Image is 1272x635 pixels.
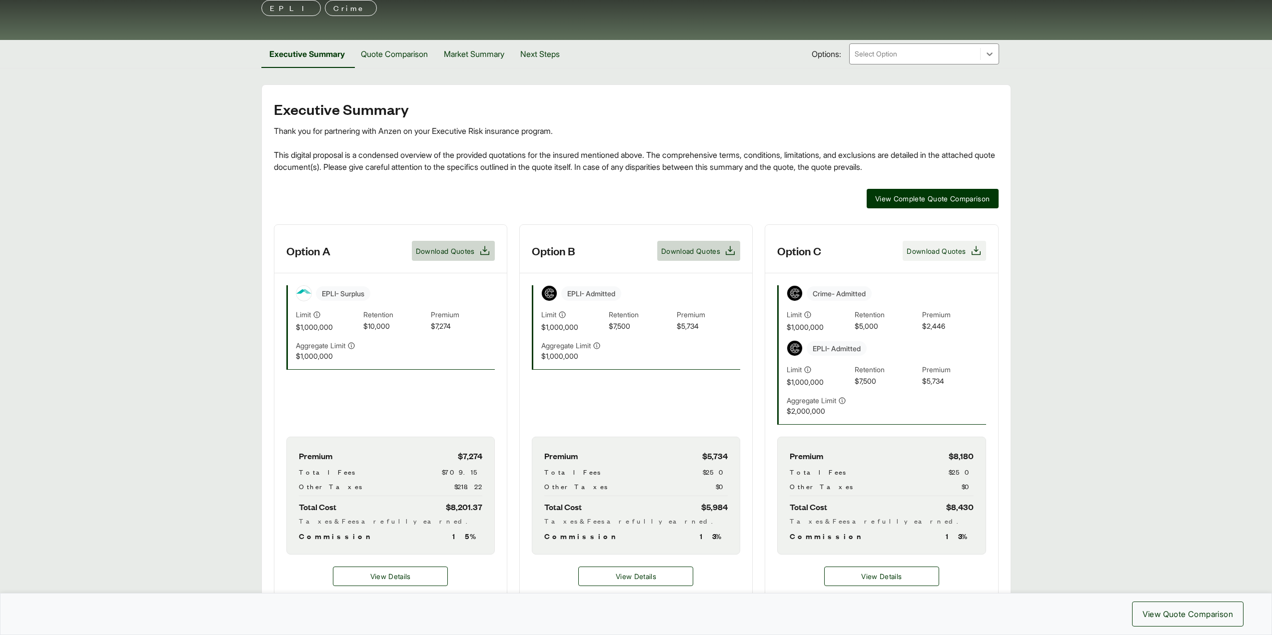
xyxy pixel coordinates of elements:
[363,309,427,321] span: Retention
[787,341,802,356] img: Coalition
[544,500,582,514] span: Total Cost
[962,481,974,492] span: $0
[812,48,841,60] span: Options:
[296,286,311,301] img: Hamilton Select
[296,322,359,332] span: $1,000,000
[661,246,720,256] span: Download Quotes
[922,321,986,332] span: $2,446
[316,286,370,301] span: EPLI - Surplus
[787,395,836,406] span: Aggregate Limit
[370,571,411,582] span: View Details
[431,309,494,321] span: Premium
[532,243,575,258] h3: Option B
[922,364,986,376] span: Premium
[299,481,362,492] span: Other Taxes
[446,500,482,514] span: $8,201.37
[702,449,728,463] span: $5,734
[431,321,494,332] span: $7,274
[274,125,999,173] div: Thank you for partnering with Anzen on your Executive Risk insurance program. This digital propos...
[716,481,728,492] span: $0
[922,309,986,321] span: Premium
[861,571,902,582] span: View Details
[609,321,672,332] span: $7,500
[299,500,336,514] span: Total Cost
[544,530,620,542] span: Commission
[807,286,872,301] span: Crime - Admitted
[787,364,802,375] span: Limit
[454,481,482,492] span: $218.22
[541,309,556,320] span: Limit
[949,449,974,463] span: $8,180
[703,467,728,477] span: $250
[541,322,605,332] span: $1,000,000
[299,516,482,526] div: Taxes & Fees are fully earned.
[855,309,918,321] span: Retention
[657,241,740,261] button: Download Quotes
[296,340,345,351] span: Aggregate Limit
[609,309,672,321] span: Retention
[677,309,740,321] span: Premium
[855,364,918,376] span: Retention
[333,567,448,586] button: View Details
[363,321,427,332] span: $10,000
[299,467,355,477] span: Total Fees
[777,243,821,258] h3: Option C
[855,321,918,332] span: $5,000
[299,449,332,463] span: Premium
[436,40,512,68] button: Market Summary
[787,406,850,416] span: $2,000,000
[790,449,823,463] span: Premium
[299,530,375,542] span: Commission
[452,530,482,542] span: 15 %
[286,243,330,258] h3: Option A
[458,449,482,463] span: $7,274
[333,567,448,586] a: Option A details
[1132,602,1244,627] button: View Quote Comparison
[544,449,578,463] span: Premium
[442,467,482,477] span: $709.15
[701,500,728,514] span: $5,984
[790,530,866,542] span: Commission
[512,40,568,68] button: Next Steps
[907,246,966,256] span: Download Quotes
[790,516,973,526] div: Taxes & Fees are fully earned.
[1143,608,1233,620] span: View Quote Comparison
[416,246,475,256] span: Download Quotes
[867,189,999,208] button: View Complete Quote Comparison
[561,286,621,301] span: EPLI - Admitted
[544,516,728,526] div: Taxes & Fees are fully earned.
[296,309,311,320] span: Limit
[946,500,974,514] span: $8,430
[787,286,802,301] img: Coalition
[296,351,359,361] span: $1,000,000
[949,467,974,477] span: $250
[790,500,827,514] span: Total Cost
[541,351,605,361] span: $1,000,000
[700,530,728,542] span: 13 %
[824,567,939,586] button: View Details
[807,341,867,356] span: EPLI - Admitted
[544,467,600,477] span: Total Fees
[824,567,939,586] a: Option C details
[790,467,846,477] span: Total Fees
[542,286,557,301] img: Coalition
[261,40,353,68] button: Executive Summary
[855,376,918,387] span: $7,500
[412,241,495,261] button: Download Quotes
[578,567,693,586] a: Option B details
[790,481,853,492] span: Other Taxes
[578,567,693,586] button: View Details
[946,530,974,542] span: 13 %
[616,571,656,582] span: View Details
[274,101,999,117] h2: Executive Summary
[787,322,850,332] span: $1,000,000
[270,2,312,14] p: EPLI
[787,377,850,387] span: $1,000,000
[922,376,986,387] span: $5,734
[544,481,607,492] span: Other Taxes
[333,2,368,14] p: Crime
[903,241,986,261] button: Download Quotes
[875,193,990,204] span: View Complete Quote Comparison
